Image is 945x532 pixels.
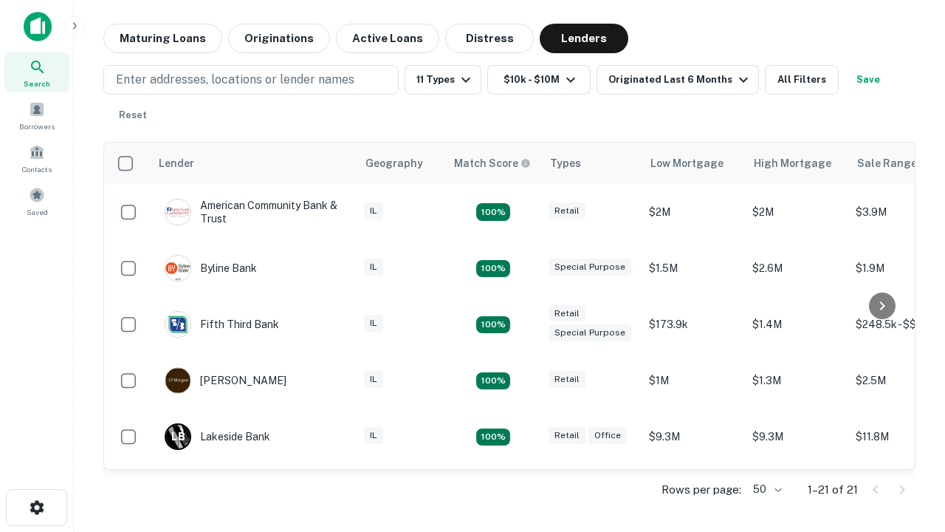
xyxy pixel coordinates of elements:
a: Contacts [4,138,69,178]
div: Retail [549,305,585,322]
p: L B [171,429,185,445]
button: 11 Types [405,65,481,95]
a: Saved [4,181,69,221]
div: [PERSON_NAME] [165,367,286,394]
div: Capitalize uses an advanced AI algorithm to match your search with the best lender. The match sco... [454,155,531,171]
span: Contacts [22,163,52,175]
button: Originated Last 6 Months [597,65,759,95]
th: Types [541,143,642,184]
td: $173.9k [642,296,745,352]
td: $2.7M [642,465,745,521]
div: Originated Last 6 Months [608,71,752,89]
p: Enter addresses, locations or lender names [116,71,354,89]
th: Low Mortgage [642,143,745,184]
button: Maturing Loans [103,24,222,53]
button: $10k - $10M [487,65,591,95]
button: Active Loans [336,24,439,53]
th: Geography [357,143,445,184]
img: picture [165,368,190,393]
div: Retail [549,427,585,444]
h6: Match Score [454,155,528,171]
p: 1–21 of 21 [808,481,858,499]
td: $1.4M [745,296,848,352]
span: Borrowers [19,120,55,132]
span: Search [24,78,50,89]
button: Reset [109,100,157,130]
td: $9.3M [745,409,848,465]
div: Matching Properties: 3, hasApolloMatch: undefined [476,260,510,278]
button: Originations [228,24,330,53]
div: Types [550,154,581,172]
button: Save your search to get updates of matches that match your search criteria. [845,65,892,95]
button: All Filters [765,65,839,95]
div: High Mortgage [754,154,831,172]
div: 50 [747,479,784,500]
div: Matching Properties: 2, hasApolloMatch: undefined [476,316,510,334]
div: Matching Properties: 2, hasApolloMatch: undefined [476,372,510,390]
div: Special Purpose [549,259,631,276]
div: IL [364,371,383,388]
a: Borrowers [4,95,69,135]
button: Enter addresses, locations or lender names [103,65,399,95]
th: Capitalize uses an advanced AI algorithm to match your search with the best lender. The match sco... [445,143,541,184]
td: $2.6M [745,240,848,296]
div: Lakeside Bank [165,423,270,450]
div: Low Mortgage [650,154,724,172]
div: IL [364,259,383,276]
img: capitalize-icon.png [24,12,52,41]
div: IL [364,202,383,219]
div: Office [588,427,627,444]
td: $2M [745,184,848,240]
span: Saved [27,206,48,218]
th: High Mortgage [745,143,848,184]
td: $1M [642,352,745,409]
th: Lender [150,143,357,184]
div: Geography [365,154,423,172]
div: Fifth Third Bank [165,311,279,338]
div: Byline Bank [165,255,257,282]
div: Sale Range [857,154,917,172]
td: $1.3M [745,352,848,409]
div: Special Purpose [549,324,631,341]
button: Distress [445,24,534,53]
div: IL [364,427,383,444]
div: Lender [159,154,194,172]
button: Lenders [540,24,628,53]
a: Search [4,52,69,92]
div: American Community Bank & Trust [165,199,342,225]
td: $9.3M [642,409,745,465]
td: $7M [745,465,848,521]
div: Retail [549,202,585,219]
img: picture [165,312,190,337]
div: Matching Properties: 2, hasApolloMatch: undefined [476,203,510,221]
td: $1.5M [642,240,745,296]
p: Rows per page: [661,481,741,499]
img: picture [165,199,190,225]
td: $2M [642,184,745,240]
iframe: Chat Widget [871,366,945,437]
div: IL [364,315,383,332]
img: picture [165,256,190,281]
div: Matching Properties: 3, hasApolloMatch: undefined [476,429,510,446]
div: Retail [549,371,585,388]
